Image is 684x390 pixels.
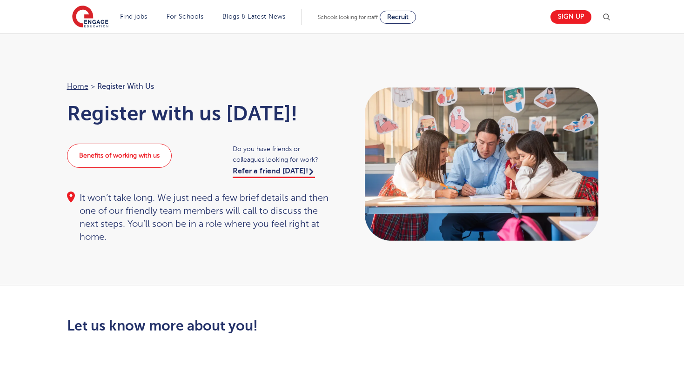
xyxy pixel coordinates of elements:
[67,192,333,244] div: It won’t take long. We just need a few brief details and then one of our friendly team members wi...
[387,13,409,20] span: Recruit
[91,82,95,91] span: >
[222,13,286,20] a: Blogs & Latest News
[97,80,154,93] span: Register with us
[67,80,333,93] nav: breadcrumb
[167,13,203,20] a: For Schools
[550,10,591,24] a: Sign up
[67,102,333,125] h1: Register with us [DATE]!
[67,82,88,91] a: Home
[380,11,416,24] a: Recruit
[233,167,315,178] a: Refer a friend [DATE]!
[72,6,108,29] img: Engage Education
[233,144,333,165] span: Do you have friends or colleagues looking for work?
[120,13,148,20] a: Find jobs
[67,144,172,168] a: Benefits of working with us
[318,14,378,20] span: Schools looking for staff
[67,318,429,334] h2: Let us know more about you!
